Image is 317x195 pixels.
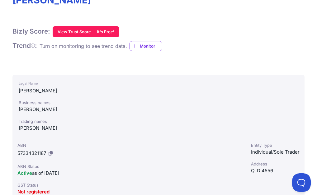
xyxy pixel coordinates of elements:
[19,124,298,132] div: [PERSON_NAME]
[19,100,298,106] div: Business names
[12,42,37,50] h1: Trend :
[292,173,311,192] iframe: Toggle Customer Support
[19,87,298,95] div: [PERSON_NAME]
[17,189,50,195] span: Not registered
[53,26,119,37] button: View Trust Score — It's Free!
[140,43,162,49] span: Monitor
[19,80,298,87] div: Legal Name
[17,142,241,148] div: ABN
[251,161,300,167] div: Address
[12,27,50,35] h1: Bizly Score:
[251,142,300,148] div: Entity Type
[17,150,46,156] span: 57334321187
[17,170,32,176] span: Active
[40,42,127,50] div: Turn on monitoring to see trend data.
[251,167,300,174] div: QLD 4556
[19,118,298,124] div: Trading names
[17,169,241,177] div: as of [DATE]
[251,148,300,156] div: Individual/Sole Trader
[19,106,298,113] div: [PERSON_NAME]
[130,41,162,51] a: Monitor
[17,182,241,188] div: GST Status
[17,163,241,169] div: ABN Status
